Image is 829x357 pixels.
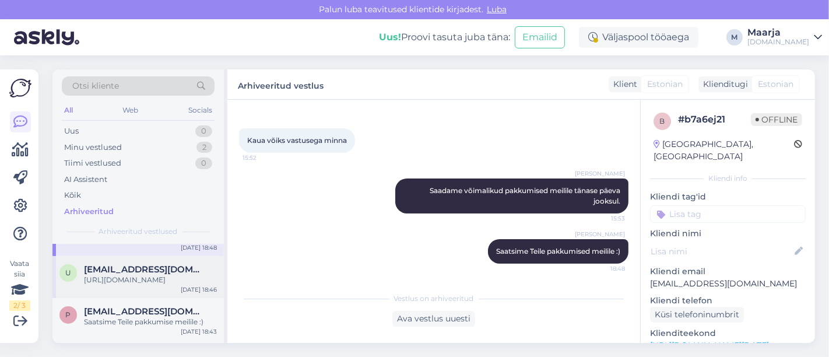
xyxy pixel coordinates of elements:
[698,78,748,90] div: Klienditugi
[575,230,625,239] span: [PERSON_NAME]
[66,310,71,319] span: P
[72,80,119,92] span: Otsi kliente
[650,173,806,184] div: Kliendi info
[394,293,474,304] span: Vestlus on arhiveeritud
[647,78,683,90] span: Estonian
[496,247,620,256] span: Saatsime Teile pakkumised meilile :)
[379,30,510,44] div: Proovi tasuta juba täna:
[650,265,806,278] p: Kliendi email
[65,268,71,277] span: U
[609,78,637,90] div: Klient
[678,113,751,127] div: # b7a6ej21
[247,136,347,145] span: Kaua võiks vastusega minna
[654,138,794,163] div: [GEOGRAPHIC_DATA], [GEOGRAPHIC_DATA]
[650,327,806,339] p: Klienditeekond
[650,191,806,203] p: Kliendi tag'id
[581,264,625,273] span: 18:48
[243,153,286,162] span: 15:52
[726,29,743,45] div: M
[747,28,822,47] a: Maarja[DOMAIN_NAME]
[747,37,809,47] div: [DOMAIN_NAME]
[64,206,114,218] div: Arhiveeritud
[430,186,622,205] span: Saadame võimalikud pakkumised meilile tänase päeva jooksul.
[84,306,205,317] span: Pillekatre@gmail.com
[9,258,30,311] div: Vaata siia
[64,125,79,137] div: Uus
[575,169,625,178] span: [PERSON_NAME]
[84,317,217,327] div: Saatsime Teile pakkumise meilile :)
[650,307,744,323] div: Küsi telefoninumbrit
[651,245,792,258] input: Lisa nimi
[379,32,401,43] b: Uus!
[62,103,75,118] div: All
[650,295,806,307] p: Kliendi telefon
[515,26,565,48] button: Emailid
[121,103,141,118] div: Web
[650,340,769,351] a: [URL][DOMAIN_NAME][DATE]
[650,228,806,240] p: Kliendi nimi
[758,78,793,90] span: Estonian
[650,205,806,223] input: Lisa tag
[181,243,217,252] div: [DATE] 18:48
[751,113,802,126] span: Offline
[195,125,212,137] div: 0
[579,27,698,48] div: Väljaspool tööaega
[84,264,205,275] span: Urmas.kuldvali.001@mail.ee
[181,285,217,294] div: [DATE] 18:46
[84,275,217,285] div: [URL][DOMAIN_NAME]
[747,28,809,37] div: Maarja
[64,157,121,169] div: Tiimi vestlused
[195,157,212,169] div: 0
[186,103,215,118] div: Socials
[660,117,665,125] span: b
[581,214,625,223] span: 15:53
[9,79,31,97] img: Askly Logo
[483,4,510,15] span: Luba
[64,142,122,153] div: Minu vestlused
[392,311,475,327] div: Ava vestlus uuesti
[238,76,324,92] label: Arhiveeritud vestlus
[181,327,217,336] div: [DATE] 18:43
[64,174,107,185] div: AI Assistent
[196,142,212,153] div: 2
[9,300,30,311] div: 2 / 3
[650,278,806,290] p: [EMAIL_ADDRESS][DOMAIN_NAME]
[64,190,81,201] div: Kõik
[99,226,178,237] span: Arhiveeritud vestlused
